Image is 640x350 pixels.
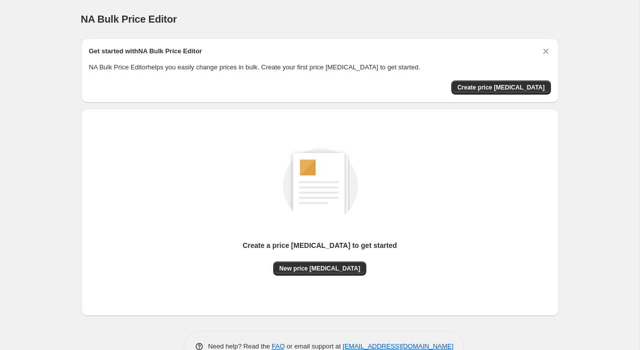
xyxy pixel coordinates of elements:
[279,265,360,273] span: New price [MEDICAL_DATA]
[81,14,177,25] span: NA Bulk Price Editor
[243,240,397,250] p: Create a price [MEDICAL_DATA] to get started
[272,342,285,350] a: FAQ
[89,62,551,72] p: NA Bulk Price Editor helps you easily change prices in bulk. Create your first price [MEDICAL_DAT...
[273,261,366,276] button: New price [MEDICAL_DATA]
[89,46,202,56] h2: Get started with NA Bulk Price Editor
[451,80,551,95] button: Create price change job
[208,342,272,350] span: Need help? Read the
[457,83,545,92] span: Create price [MEDICAL_DATA]
[343,342,453,350] a: [EMAIL_ADDRESS][DOMAIN_NAME]
[285,342,343,350] span: or email support at
[541,46,551,56] button: Dismiss card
